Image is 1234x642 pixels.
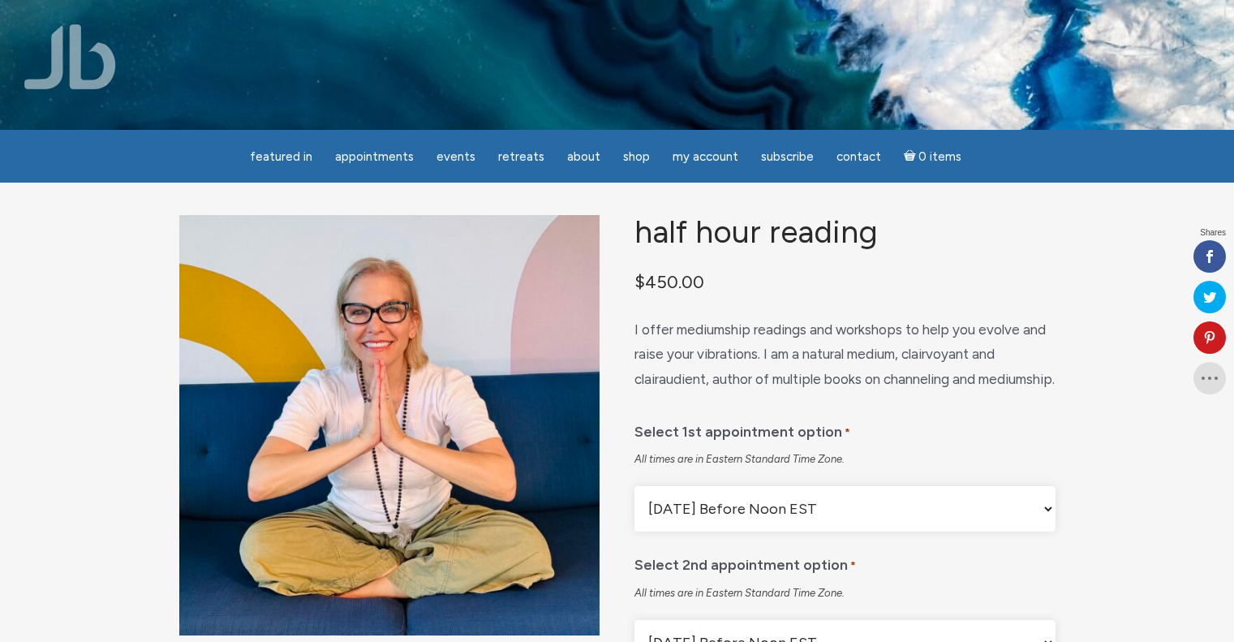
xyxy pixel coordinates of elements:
h1: Half Hour Reading [634,215,1055,250]
div: All times are in Eastern Standard Time Zone. [634,452,1055,467]
span: Subscribe [761,149,814,164]
a: My Account [663,141,748,173]
span: $ [634,271,645,292]
a: Contact [827,141,891,173]
a: Cart0 items [894,140,972,173]
span: Shares [1200,229,1226,237]
span: Retreats [498,149,544,164]
span: About [567,149,600,164]
span: My Account [673,149,738,164]
span: Contact [836,149,881,164]
span: Shop [623,149,650,164]
label: Select 1st appointment option [634,411,850,446]
label: Select 2nd appointment option [634,545,856,580]
img: Jamie Butler. The Everyday Medium [24,24,116,89]
img: Half Hour Reading [179,215,600,636]
div: All times are in Eastern Standard Time Zone. [634,586,1055,601]
p: I offer mediumship readings and workshops to help you evolve and raise your vibrations. I am a na... [634,317,1055,392]
a: Subscribe [751,141,823,173]
i: Cart [904,149,919,164]
a: Events [427,141,485,173]
span: Appointments [335,149,414,164]
span: Events [436,149,475,164]
span: featured in [250,149,312,164]
bdi: 450.00 [634,271,704,292]
a: Appointments [325,141,424,173]
a: About [557,141,610,173]
a: Retreats [488,141,554,173]
span: 0 items [918,151,961,163]
a: featured in [240,141,322,173]
a: Shop [613,141,660,173]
